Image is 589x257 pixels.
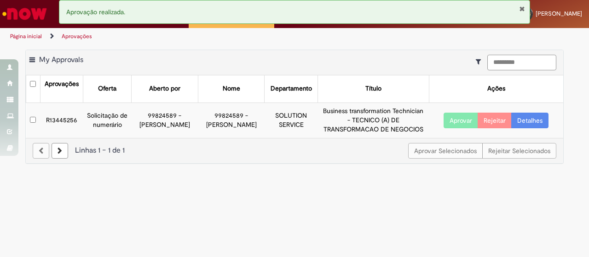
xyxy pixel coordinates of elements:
a: Detalhes [511,113,549,128]
button: Aprovar [444,113,478,128]
th: Aprovações [40,75,83,103]
div: Linhas 1 − 1 de 1 [33,145,556,156]
div: Título [365,84,381,93]
div: Aberto por [149,84,180,93]
div: Ações [487,84,505,93]
td: 99824589 - [PERSON_NAME] [132,103,198,137]
td: Business transformation Technician - TECNICO (A) DE TRANSFORMACAO DE NEGOCIOS [318,103,429,137]
td: R13445256 [40,103,83,137]
div: Oferta [98,84,116,93]
i: Mostrar filtros para: Suas Solicitações [476,58,485,65]
td: Solicitação de numerário [83,103,132,137]
img: ServiceNow [1,5,48,23]
a: Página inicial [10,33,42,40]
div: Departamento [271,84,312,93]
div: Nome [223,84,240,93]
a: Aprovações [62,33,92,40]
ul: Trilhas de página [7,28,386,45]
span: My Approvals [39,55,83,64]
span: Aprovação realizada. [66,8,125,16]
td: SOLUTION SERVICE [265,103,318,137]
div: Aprovações [45,80,79,89]
span: [PERSON_NAME] [536,10,582,17]
button: Fechar Notificação [519,5,525,12]
button: Rejeitar [478,113,512,128]
td: 99824589 - [PERSON_NAME] [198,103,265,137]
